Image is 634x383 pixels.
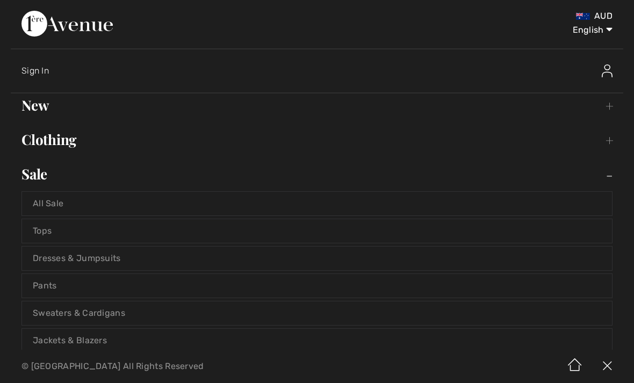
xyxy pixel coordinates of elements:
[22,329,612,352] a: Jackets & Blazers
[11,162,623,186] a: Sale
[591,350,623,383] img: X
[21,363,372,370] p: © [GEOGRAPHIC_DATA] All Rights Reserved
[373,11,613,21] div: AUD
[602,64,613,77] img: Sign In
[11,128,623,151] a: Clothing
[22,301,612,325] a: Sweaters & Cardigans
[22,247,612,270] a: Dresses & Jumpsuits
[21,11,113,37] img: 1ère Avenue
[22,219,612,243] a: Tops
[22,192,612,215] a: All Sale
[21,66,49,76] span: Sign In
[11,93,623,117] a: New
[22,274,612,298] a: Pants
[559,350,591,383] img: Home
